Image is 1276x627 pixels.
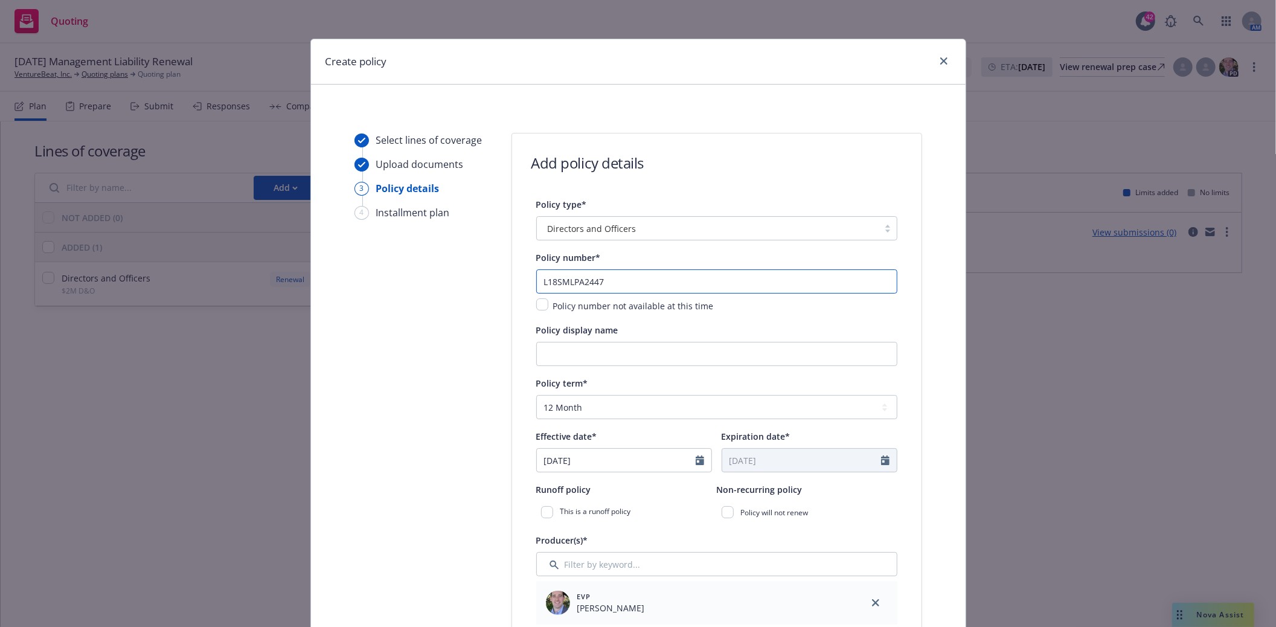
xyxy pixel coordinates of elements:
[325,54,387,69] h1: Create policy
[536,431,597,442] span: Effective date*
[577,602,645,614] span: [PERSON_NAME]
[548,222,636,235] span: Directors and Officers
[543,222,873,235] span: Directors and Officers
[536,484,591,495] span: Runoff policy
[376,157,464,172] div: Upload documents
[536,324,618,336] span: Policy display name
[354,182,369,196] div: 3
[717,484,803,495] span: Non-recurring policy
[722,431,790,442] span: Expiration date*
[531,153,644,173] h1: Add policy details
[376,181,440,196] div: Policy details
[376,205,450,220] div: Installment plan
[536,501,717,523] div: This is a runoff policy
[577,591,645,602] span: EVP
[881,455,890,465] svg: Calendar
[937,54,951,68] a: close
[536,378,588,389] span: Policy term*
[376,133,483,147] div: Select lines of coverage
[696,455,704,465] svg: Calendar
[717,501,897,523] div: Policy will not renew
[536,199,587,210] span: Policy type*
[536,252,601,263] span: Policy number*
[868,596,883,610] a: close
[553,300,714,312] span: Policy number not available at this time
[546,591,570,615] img: employee photo
[537,449,696,472] input: MM/DD/YYYY
[536,535,588,546] span: Producer(s)*
[354,206,369,220] div: 4
[536,552,897,576] input: Filter by keyword...
[722,449,881,472] input: MM/DD/YYYY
